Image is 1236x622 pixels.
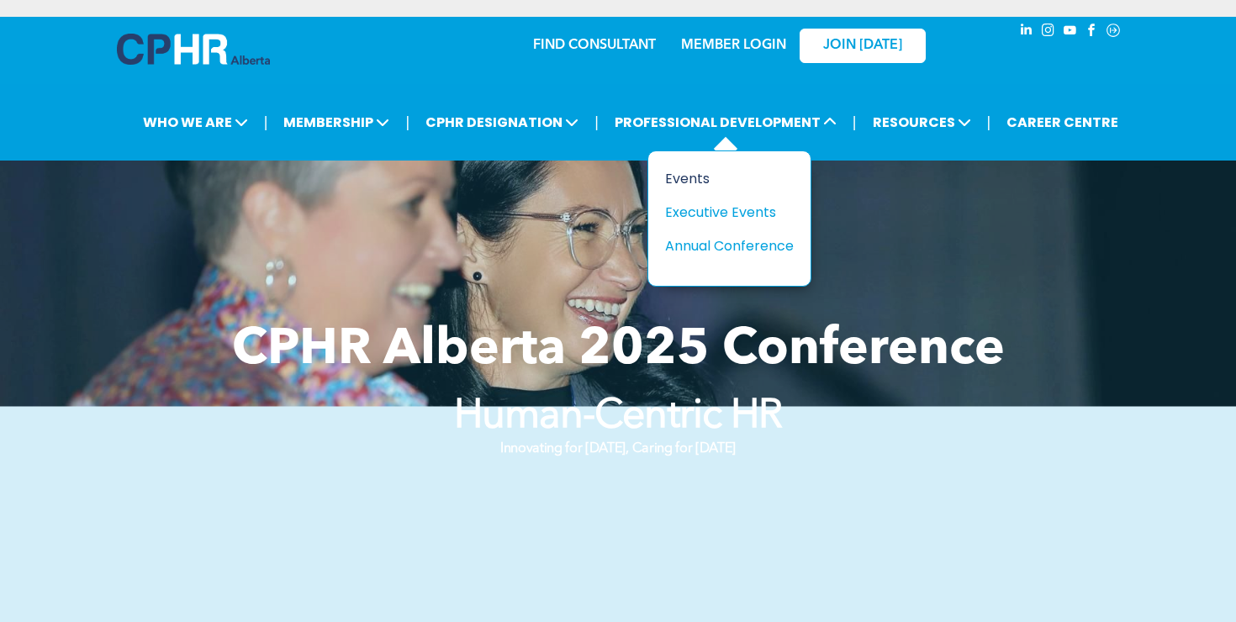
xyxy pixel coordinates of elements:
[868,107,976,138] span: RESOURCES
[500,442,736,456] strong: Innovating for [DATE], Caring for [DATE]
[1001,107,1123,138] a: CAREER CENTRE
[665,202,781,223] div: Executive Events
[681,39,786,52] a: MEMBER LOGIN
[533,39,656,52] a: FIND CONSULTANT
[1104,21,1122,44] a: Social network
[594,105,599,140] li: |
[138,107,253,138] span: WHO WE ARE
[454,397,782,437] strong: Human-Centric HR
[278,107,394,138] span: MEMBERSHIP
[232,325,1005,376] span: CPHR Alberta 2025 Conference
[800,29,926,63] a: JOIN [DATE]
[853,105,857,140] li: |
[1082,21,1101,44] a: facebook
[665,168,794,189] a: Events
[117,34,270,65] img: A blue and white logo for cp alberta
[823,38,902,54] span: JOIN [DATE]
[665,235,781,256] div: Annual Conference
[665,202,794,223] a: Executive Events
[1017,21,1035,44] a: linkedin
[264,105,268,140] li: |
[610,107,842,138] span: PROFESSIONAL DEVELOPMENT
[405,105,409,140] li: |
[987,105,991,140] li: |
[1038,21,1057,44] a: instagram
[1060,21,1079,44] a: youtube
[420,107,584,138] span: CPHR DESIGNATION
[665,168,781,189] div: Events
[665,235,794,256] a: Annual Conference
